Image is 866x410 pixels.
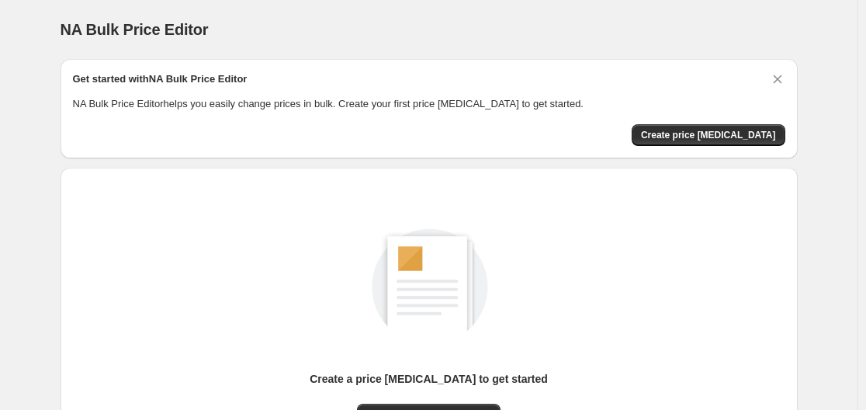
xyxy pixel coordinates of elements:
h2: Get started with NA Bulk Price Editor [73,71,248,87]
span: Create price [MEDICAL_DATA] [641,129,776,141]
button: Create price change job [632,124,785,146]
p: Create a price [MEDICAL_DATA] to get started [310,371,548,387]
button: Dismiss card [770,71,785,87]
span: NA Bulk Price Editor [61,21,209,38]
p: NA Bulk Price Editor helps you easily change prices in bulk. Create your first price [MEDICAL_DAT... [73,96,785,112]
